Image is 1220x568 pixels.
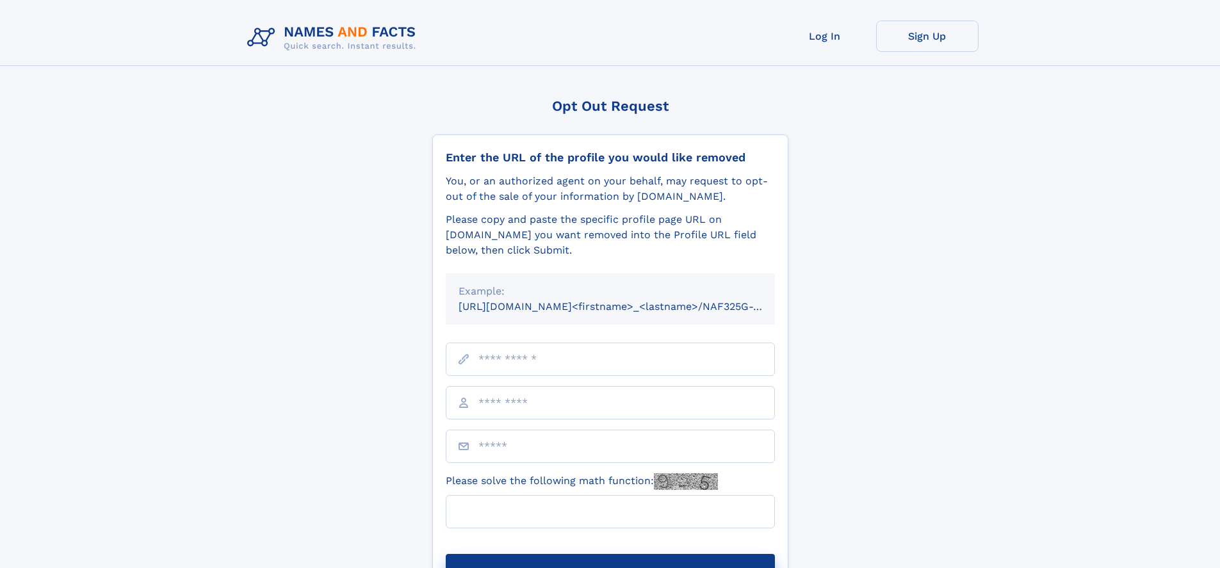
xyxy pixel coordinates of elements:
[242,20,427,55] img: Logo Names and Facts
[446,473,718,490] label: Please solve the following math function:
[876,20,979,52] a: Sign Up
[459,300,799,312] small: [URL][DOMAIN_NAME]<firstname>_<lastname>/NAF325G-xxxxxxxx
[459,284,762,299] div: Example:
[446,212,775,258] div: Please copy and paste the specific profile page URL on [DOMAIN_NAME] you want removed into the Pr...
[446,150,775,165] div: Enter the URL of the profile you would like removed
[774,20,876,52] a: Log In
[446,174,775,204] div: You, or an authorized agent on your behalf, may request to opt-out of the sale of your informatio...
[432,98,788,114] div: Opt Out Request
